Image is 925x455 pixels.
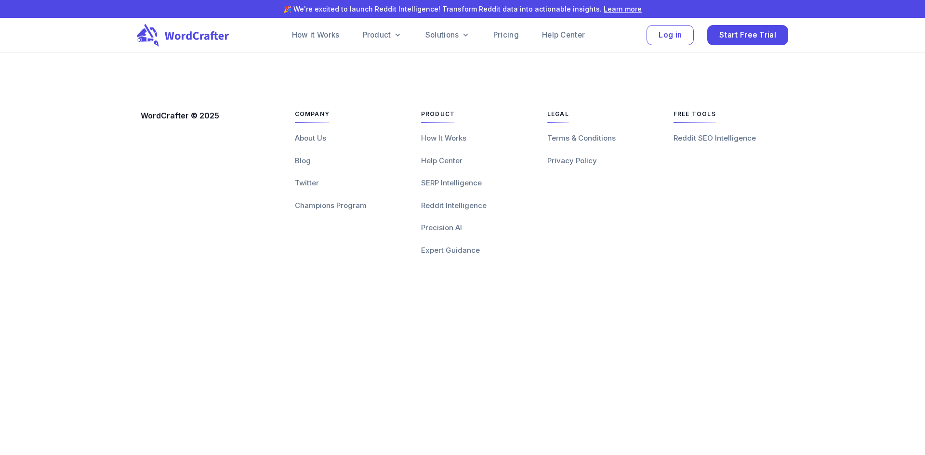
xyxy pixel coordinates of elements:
[295,133,326,143] span: About Us
[547,156,597,165] span: Privacy Policy
[292,29,340,41] a: How it Works
[604,5,642,13] a: Learn more
[542,29,585,41] a: Help Center
[421,133,466,143] span: How It Works
[295,200,367,211] a: Champions Program
[674,133,756,143] span: Reddit SEO Intelligence
[421,201,487,210] span: Reddit Intelligence
[295,178,319,187] span: Twitter
[295,156,311,167] a: Blog
[547,133,616,143] span: Terms & Conditions
[421,156,462,167] a: Help Center
[421,133,466,144] a: How It Works
[674,133,756,144] a: Reddit SEO Intelligence
[141,110,279,121] p: WordCrafter © 2025
[421,223,462,232] span: Precision AI
[421,245,480,256] a: Expert Guidance
[659,29,682,42] span: Log in
[295,107,330,121] span: Company
[707,25,788,46] button: Start Free Trial
[674,107,716,121] span: Free Tools
[421,246,480,255] span: Expert Guidance
[421,107,455,121] span: Product
[295,201,367,210] span: Champions Program
[363,29,402,41] a: Product
[295,156,311,165] span: Blog
[295,178,319,189] a: Twitter
[421,222,462,234] a: Precision AI
[40,4,885,14] p: 🎉 We're excited to launch Reddit Intelligence! Transform Reddit data into actionable insights.
[421,178,482,187] span: SERP Intelligence
[719,29,776,42] span: Start Free Trial
[647,25,694,46] button: Log in
[493,29,519,41] a: Pricing
[295,133,326,144] a: About Us
[421,178,482,189] a: SERP Intelligence
[425,29,470,41] a: Solutions
[547,133,616,144] a: Terms & Conditions
[421,200,487,211] a: Reddit Intelligence
[547,156,597,167] a: Privacy Policy
[547,107,569,121] span: Legal
[421,156,462,165] span: Help Center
